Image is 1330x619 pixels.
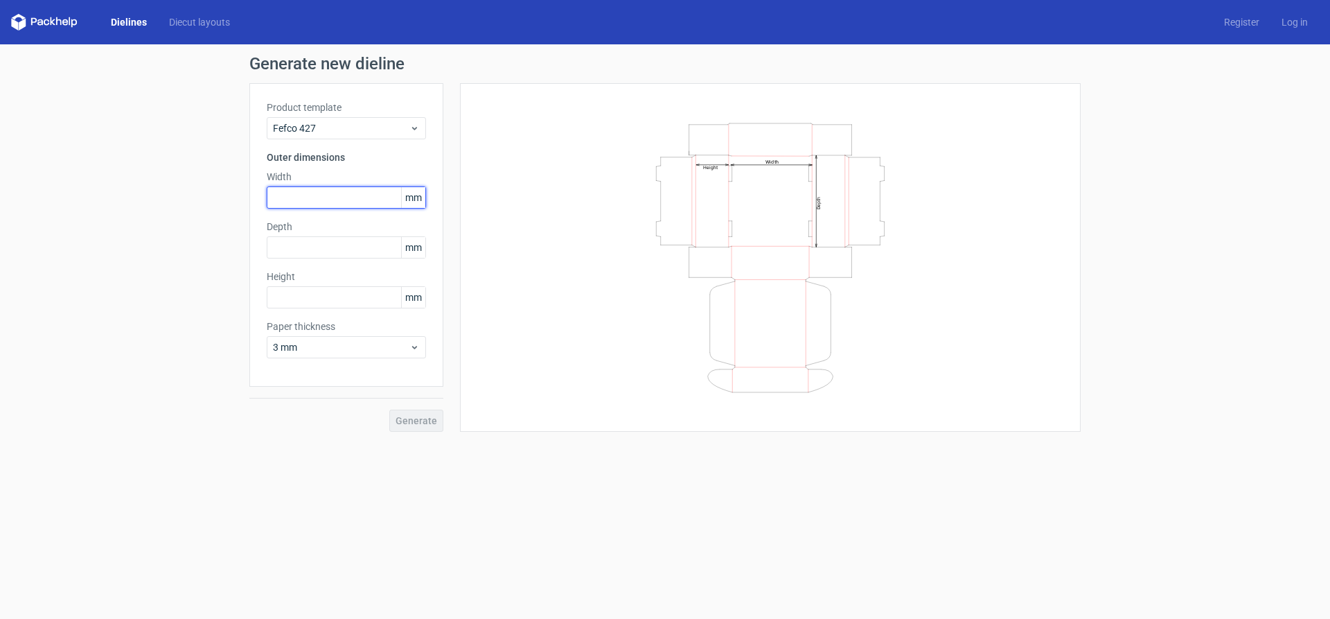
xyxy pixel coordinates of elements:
[249,55,1081,72] h1: Generate new dieline
[273,121,409,135] span: Fefco 427
[267,320,426,333] label: Paper thickness
[401,187,425,208] span: mm
[267,270,426,284] label: Height
[401,287,425,308] span: mm
[1213,15,1270,29] a: Register
[158,15,241,29] a: Diecut layouts
[100,15,158,29] a: Dielines
[267,101,426,114] label: Product template
[273,340,409,354] span: 3 mm
[267,170,426,184] label: Width
[267,150,426,164] h3: Outer dimensions
[267,220,426,234] label: Depth
[1270,15,1319,29] a: Log in
[765,158,779,164] text: Width
[703,164,718,170] text: Height
[816,196,822,209] text: Depth
[401,237,425,258] span: mm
